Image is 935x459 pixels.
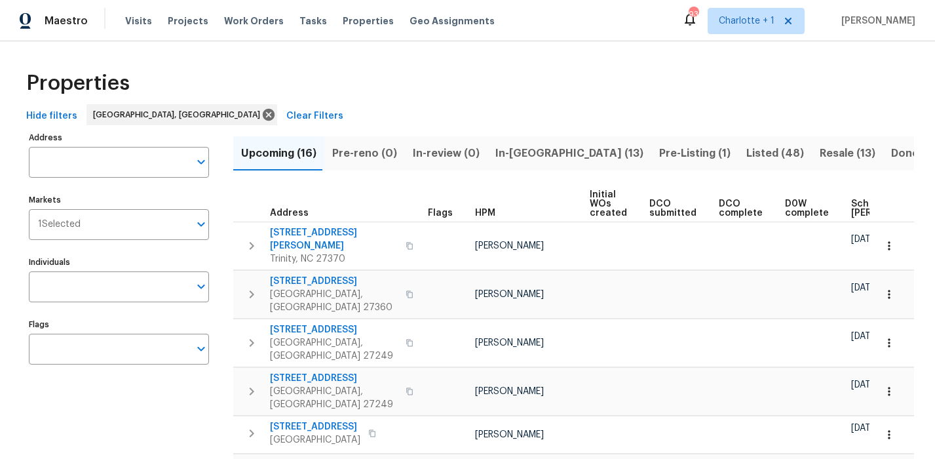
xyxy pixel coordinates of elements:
[45,14,88,28] span: Maestro
[86,104,277,125] div: [GEOGRAPHIC_DATA], [GEOGRAPHIC_DATA]
[192,340,210,358] button: Open
[29,321,209,329] label: Flags
[428,209,453,218] span: Flags
[719,14,774,28] span: Charlotte + 1
[21,104,83,129] button: Hide filters
[26,77,130,90] span: Properties
[270,336,398,363] span: [GEOGRAPHIC_DATA], [GEOGRAPHIC_DATA] 27249
[659,144,731,163] span: Pre-Listing (1)
[270,226,398,252] span: [STREET_ADDRESS][PERSON_NAME]
[270,385,398,411] span: [GEOGRAPHIC_DATA], [GEOGRAPHIC_DATA] 27249
[286,108,343,125] span: Clear Filters
[93,108,265,121] span: [GEOGRAPHIC_DATA], [GEOGRAPHIC_DATA]
[475,338,544,348] span: [PERSON_NAME]
[26,108,77,125] span: Hide filters
[836,14,915,28] span: [PERSON_NAME]
[475,387,544,396] span: [PERSON_NAME]
[29,258,209,266] label: Individuals
[29,196,209,204] label: Markets
[192,277,210,296] button: Open
[820,144,875,163] span: Resale (13)
[125,14,152,28] span: Visits
[332,144,397,163] span: Pre-reno (0)
[785,199,829,218] span: D0W complete
[719,199,763,218] span: DCO complete
[38,219,81,230] span: 1 Selected
[649,199,696,218] span: DCO submitted
[851,199,925,218] span: Scheduled [PERSON_NAME]
[746,144,804,163] span: Listed (48)
[851,235,879,244] span: [DATE]
[168,14,208,28] span: Projects
[299,16,327,26] span: Tasks
[270,323,398,336] span: [STREET_ADDRESS]
[475,290,544,299] span: [PERSON_NAME]
[281,104,349,129] button: Clear Filters
[475,430,544,439] span: [PERSON_NAME]
[475,241,544,250] span: [PERSON_NAME]
[270,275,398,288] span: [STREET_ADDRESS]
[851,424,879,433] span: [DATE]
[475,209,495,218] span: HPM
[270,420,360,433] span: [STREET_ADDRESS]
[192,153,210,171] button: Open
[495,144,643,163] span: In-[GEOGRAPHIC_DATA] (13)
[270,252,398,266] span: Trinity, NC 27370
[29,134,209,142] label: Address
[410,14,495,28] span: Geo Assignments
[270,372,398,385] span: [STREET_ADDRESS]
[590,190,627,218] span: Initial WOs created
[413,144,480,163] span: In-review (0)
[270,433,360,447] span: [GEOGRAPHIC_DATA]
[851,283,879,292] span: [DATE]
[343,14,394,28] span: Properties
[851,332,879,341] span: [DATE]
[224,14,284,28] span: Work Orders
[270,209,309,218] span: Address
[192,215,210,233] button: Open
[270,288,398,314] span: [GEOGRAPHIC_DATA], [GEOGRAPHIC_DATA] 27360
[241,144,316,163] span: Upcoming (16)
[689,8,698,21] div: 93
[851,380,879,389] span: [DATE]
